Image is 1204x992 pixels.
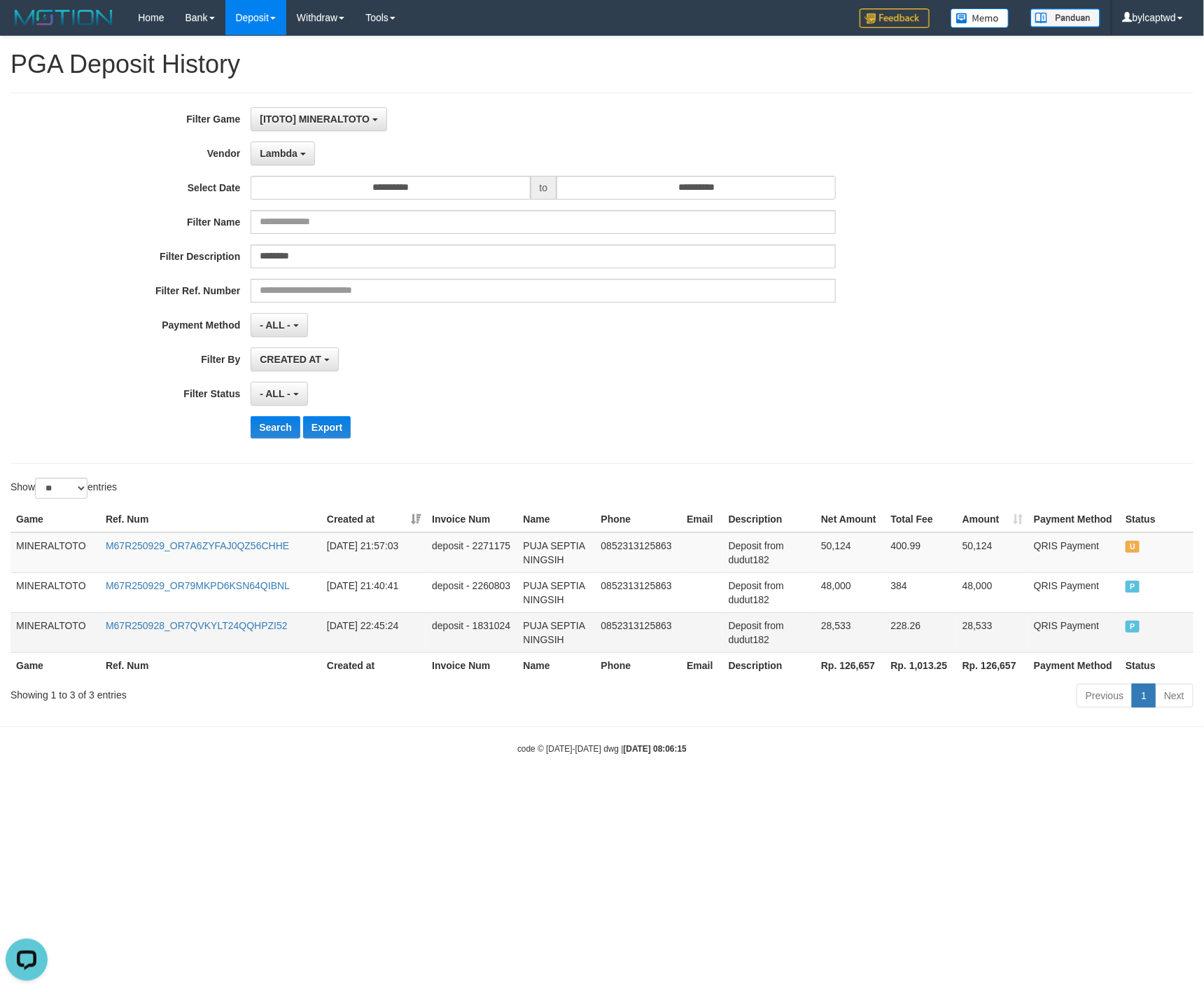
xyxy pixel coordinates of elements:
[260,388,290,399] span: - ALL -
[10,50,1193,78] h1: PGA Deposit History
[426,612,517,652] td: deposit - 1831024
[10,682,491,702] div: Showing 1 to 3 of 3 entries
[106,620,288,631] a: M67R250928_OR7QVKYLT24QQHPZI52
[957,532,1028,573] td: 50,124
[100,507,321,532] th: Ref. Num
[6,6,48,48] button: Open LiveChat chat widget
[1155,684,1193,708] a: Next
[596,532,682,573] td: 0852313125863
[10,478,117,499] label: Show entries
[303,416,351,439] button: Export
[596,652,682,678] th: Phone
[885,507,957,532] th: Total Fee
[260,113,370,125] span: [ITOTO] MINERALTOTO
[426,572,517,612] td: deposit - 2260803
[815,572,885,612] td: 48,000
[10,532,100,573] td: MINERALTOTO
[815,507,885,532] th: Net Amount
[815,652,885,678] th: Rp. 126,657
[1120,652,1193,678] th: Status
[815,612,885,652] td: 28,533
[1028,572,1120,612] td: QRIS Payment
[426,652,517,678] th: Invoice Num
[106,580,290,591] a: M67R250929_OR79MKPD6KSN64QIBNL
[1126,581,1140,593] span: PAID
[1028,612,1120,652] td: QRIS Payment
[885,612,957,652] td: 228.26
[251,313,307,337] button: - ALL -
[1028,652,1120,678] th: Payment Method
[518,572,596,612] td: PUJA SEPTIA NINGSIH
[260,319,290,331] span: - ALL -
[106,540,289,551] a: M67R250929_OR7A6ZYFAJ0QZ56CHHE
[1120,507,1193,532] th: Status
[251,382,307,406] button: - ALL -
[1028,507,1120,532] th: Payment Method
[100,652,321,678] th: Ref. Num
[251,347,339,371] button: CREATED AT
[723,612,815,652] td: Deposit from dudut182
[596,507,682,532] th: Phone
[518,507,596,532] th: Name
[885,652,957,678] th: Rp. 1,013.25
[723,652,815,678] th: Description
[815,532,885,573] td: 50,124
[426,532,517,573] td: deposit - 2271175
[531,176,557,200] span: to
[518,652,596,678] th: Name
[321,652,426,678] th: Created at
[321,572,426,612] td: [DATE] 21:40:41
[957,572,1028,612] td: 48,000
[1126,541,1140,553] span: UNPAID
[681,507,722,532] th: Email
[1028,532,1120,573] td: QRIS Payment
[624,744,687,754] strong: [DATE] 08:06:15
[723,572,815,612] td: Deposit from dudut182
[723,507,815,532] th: Description
[321,507,426,532] th: Created at: activate to sort column ascending
[10,612,100,652] td: MINERALTOTO
[518,532,596,573] td: PUJA SEPTIA NINGSIH
[957,652,1028,678] th: Rp. 126,657
[321,612,426,652] td: [DATE] 22:45:24
[957,612,1028,652] td: 28,533
[1132,684,1156,708] a: 1
[1126,621,1140,633] span: PAID
[596,572,682,612] td: 0852313125863
[35,478,87,499] select: Showentries
[723,532,815,573] td: Deposit from dudut182
[596,612,682,652] td: 0852313125863
[518,612,596,652] td: PUJA SEPTIA NINGSIH
[681,652,722,678] th: Email
[10,507,100,532] th: Game
[321,532,426,573] td: [DATE] 21:57:03
[10,7,117,28] img: MOTION_logo.png
[957,507,1028,532] th: Amount: activate to sort column ascending
[885,532,957,573] td: 400.99
[251,107,386,131] button: [ITOTO] MINERALTOTO
[426,507,517,532] th: Invoice Num
[260,354,321,365] span: CREATED AT
[517,744,687,754] small: code © [DATE]-[DATE] dwg |
[1077,684,1133,708] a: Previous
[885,572,957,612] td: 384
[10,572,100,612] td: MINERALTOTO
[951,8,1009,28] img: Button%20Memo.svg
[260,148,297,159] span: Lambda
[10,652,100,678] th: Game
[1030,8,1100,27] img: panduan.png
[860,8,930,28] img: Feedback.jpg
[251,142,315,165] button: Lambda
[251,416,300,439] button: Search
